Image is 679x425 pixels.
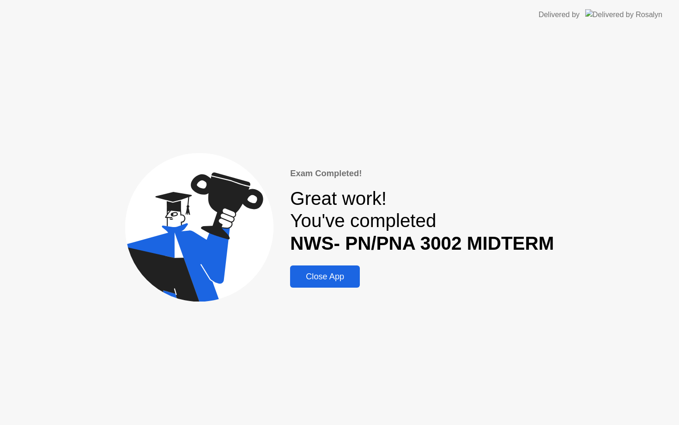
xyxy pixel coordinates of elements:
div: Exam Completed! [290,167,554,180]
button: Close App [290,265,360,288]
div: Close App [293,272,357,282]
b: NWS- PN/PNA 3002 MIDTERM [290,233,554,254]
div: Delivered by [539,9,580,20]
img: Delivered by Rosalyn [585,9,662,20]
div: Great work! You've completed [290,187,554,255]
